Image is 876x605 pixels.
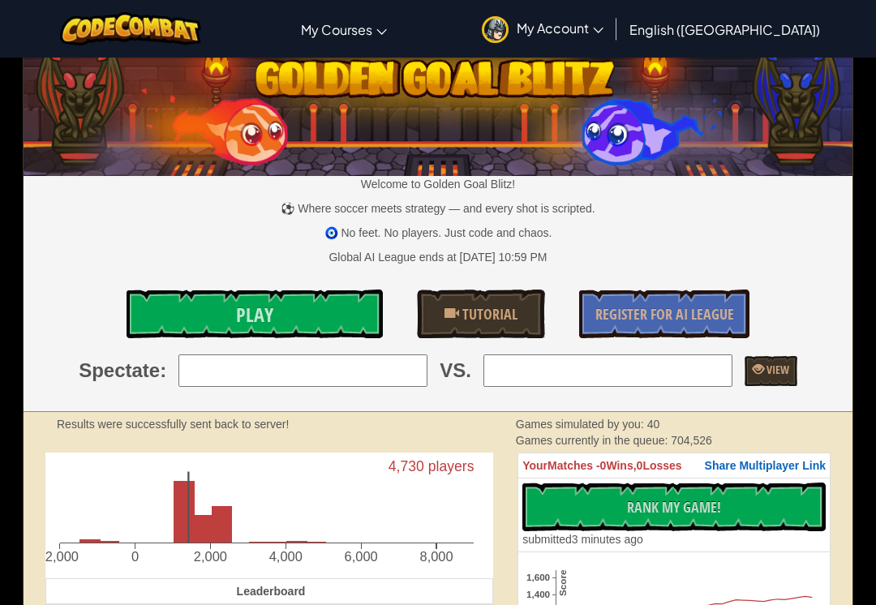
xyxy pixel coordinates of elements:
img: CodeCombat logo [60,12,202,45]
div: Global AI League ends at [DATE] 10:59 PM [328,249,547,265]
img: Golden Goal [24,32,852,176]
a: Register for AI League [579,290,749,338]
span: Rank My Game! [627,497,721,517]
span: View [764,362,789,377]
p: Welcome to Golden Goal Blitz! [24,176,852,192]
p: ⚽ Where soccer meets strategy — and every shot is scripted. [24,200,852,217]
span: VS. [440,357,471,384]
span: Matches - [547,459,600,472]
text: 4,000 [269,549,303,564]
span: Losses [642,459,681,472]
span: Spectate [79,357,160,384]
span: English ([GEOGRAPHIC_DATA]) [629,21,820,38]
text: 1,600 [526,573,550,583]
span: Leaderboard [237,585,306,598]
text: -2,000 [41,549,79,564]
span: Play [236,302,273,328]
span: 704,526 [671,434,712,447]
span: Tutorial [459,304,517,324]
text: 2,000 [194,549,227,564]
img: avatar [482,16,509,43]
a: English ([GEOGRAPHIC_DATA]) [621,7,828,51]
span: : [160,357,166,384]
th: 0 0 [518,453,831,478]
span: Games simulated by you: [516,418,647,431]
p: 🧿 No feet. No players. Just code and chaos. [24,225,852,241]
span: submitted [522,533,572,546]
span: Wins, [606,459,636,472]
span: Share Multiplayer Link [705,459,826,472]
span: Your [522,459,547,472]
strong: Results were successfully sent back to server! [57,418,289,431]
span: My Courses [301,21,372,38]
text: 4,730 players [389,459,474,475]
text: 8,000 [420,549,453,564]
text: Score [557,570,568,597]
span: Games currently in the queue: [516,434,671,447]
text: 6,000 [345,549,378,564]
a: My Account [474,3,612,54]
text: 0 [131,549,139,564]
div: 3 minutes ago [522,531,643,547]
span: My Account [517,19,603,36]
a: Tutorial [417,290,545,338]
span: 40 [647,418,660,431]
button: Rank My Game! [522,483,826,531]
text: 1,400 [526,589,550,599]
span: Register for AI League [595,304,734,324]
a: My Courses [293,7,395,51]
